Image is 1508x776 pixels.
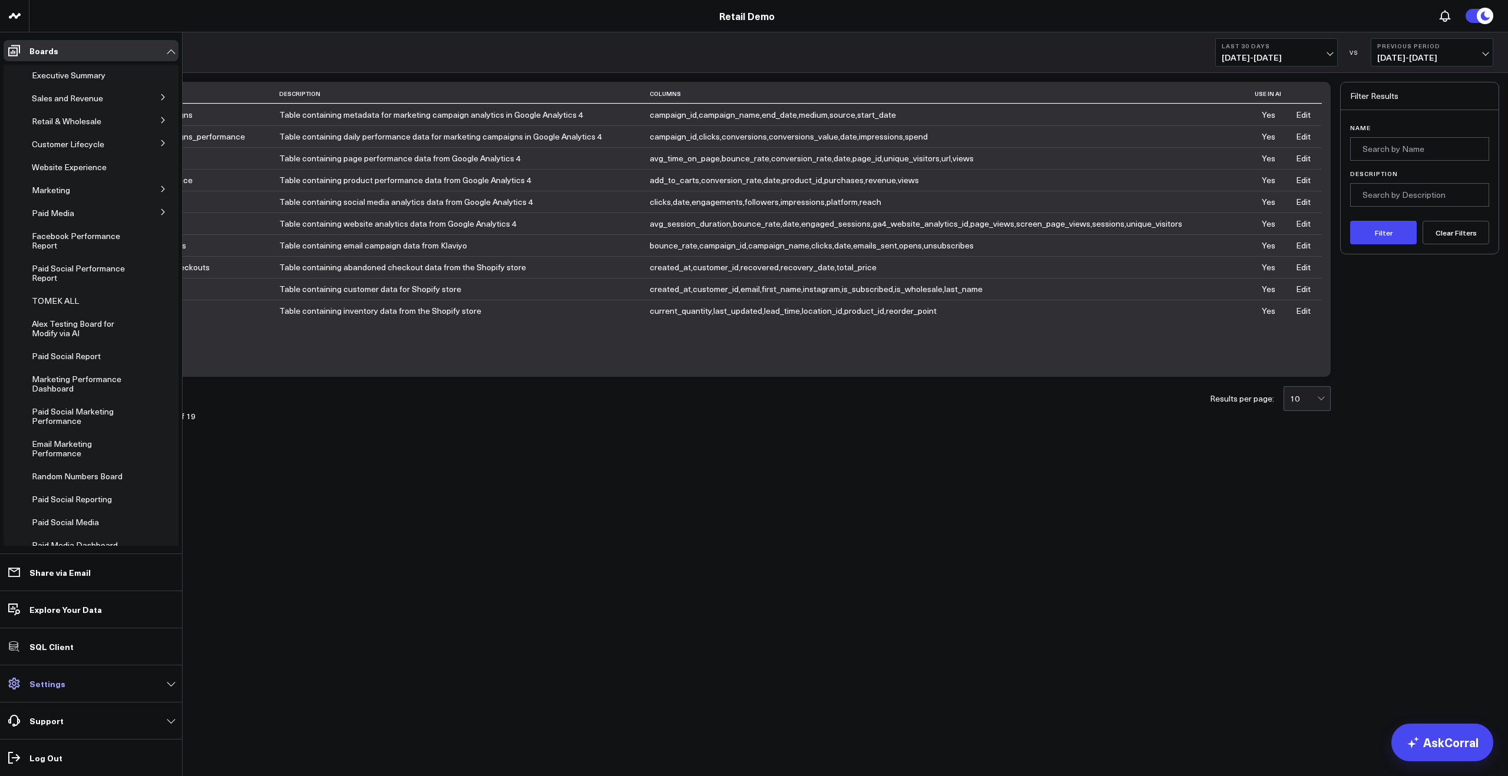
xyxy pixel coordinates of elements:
[842,283,893,294] span: is_subscribed
[650,283,693,294] span: ,
[1254,125,1284,147] td: Yes
[782,218,801,229] span: ,
[842,283,895,294] span: ,
[1423,221,1489,244] button: Clear Filters
[1016,218,1090,229] span: screen_page_views
[32,518,99,527] a: Paid Social Media
[32,350,101,362] span: Paid Social Report
[824,174,864,185] span: purchases
[693,261,739,273] span: customer_id
[859,131,905,142] span: ,
[840,131,857,142] span: date
[740,261,779,273] span: recovered
[279,104,650,125] td: Table containing metadata for marketing campaign analytics in Google Analytics 4
[1254,234,1284,256] td: Yes
[782,174,822,185] span: product_id
[970,218,1014,229] span: page_views
[650,261,691,273] span: created_at
[1350,221,1417,244] button: Filter
[1254,84,1284,104] th: Use in AI
[650,196,671,207] span: clicks
[745,196,779,207] span: followers
[748,240,811,251] span: ,
[32,439,128,458] a: Email Marketing Performance
[1215,38,1338,67] button: Last 30 Days[DATE]-[DATE]
[844,305,886,316] span: ,
[650,218,731,229] span: avg_session_duration
[826,196,859,207] span: ,
[1371,38,1493,67] button: Previous Period[DATE]-[DATE]
[32,351,101,361] a: Paid Social Report
[865,174,898,185] span: ,
[941,152,951,164] span: url
[279,125,650,147] td: Table containing daily performance data for marketing campaigns in Google Analytics 4
[650,305,712,316] span: current_quantity
[898,174,919,185] span: views
[733,218,782,229] span: ,
[722,131,769,142] span: ,
[763,174,782,185] span: ,
[1016,218,1092,229] span: ,
[781,196,826,207] span: ,
[853,240,897,251] span: emails_sent
[1254,278,1284,300] td: Yes
[1350,183,1489,207] input: Search by Description
[32,264,129,283] a: Paid Social Performance Report
[1377,53,1487,62] span: [DATE] - [DATE]
[279,169,650,191] td: Table containing product performance data from Google Analytics 4
[32,184,70,195] span: Marketing
[692,196,745,207] span: ,
[884,152,941,164] span: ,
[32,231,128,250] a: Facebook Performance Report
[32,161,107,173] span: Website Experience
[740,261,781,273] span: ,
[1296,109,1311,120] a: Edit
[32,438,92,459] span: Email Marketing Performance
[771,152,832,164] span: conversion_rate
[650,152,720,164] span: avg_time_on_page
[32,472,123,481] a: Random Numbers Board
[859,131,903,142] span: impressions
[32,407,130,426] a: Paid Social Marketing Performance
[699,240,746,251] span: campaign_id
[834,240,851,251] span: date
[1092,218,1126,229] span: ,
[29,46,58,55] p: Boards
[29,716,64,725] p: Support
[924,240,974,251] span: unsubscribes
[895,283,944,294] span: ,
[1296,174,1311,185] a: Edit
[852,152,882,164] span: page_id
[899,240,924,251] span: ,
[32,140,104,149] a: Customer Lifecycle
[29,568,91,577] p: Share via Email
[829,109,855,120] span: source
[29,753,62,762] p: Log Out
[802,305,844,316] span: ,
[1254,213,1284,234] td: Yes
[719,9,775,22] a: Retail Demo
[32,495,112,504] a: Paid Social Reporting
[713,305,762,316] span: last_updated
[32,516,99,528] span: Paid Social Media
[1377,42,1487,49] b: Previous Period
[762,109,797,120] span: end_date
[32,185,70,195] a: Marketing
[1344,49,1365,56] div: VS
[1296,152,1311,164] a: Edit
[699,240,748,251] span: ,
[1296,131,1311,142] a: Edit
[953,152,974,164] span: views
[29,642,74,651] p: SQL Client
[32,295,79,306] span: TOMEK ALL
[1092,218,1125,229] span: sessions
[693,283,740,294] span: ,
[699,131,722,142] span: ,
[857,109,896,120] span: start_date
[692,196,743,207] span: engagements
[693,261,740,273] span: ,
[748,240,809,251] span: campaign_name
[650,131,699,142] span: ,
[745,196,781,207] span: ,
[32,373,121,394] span: Marketing Performance Dashboard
